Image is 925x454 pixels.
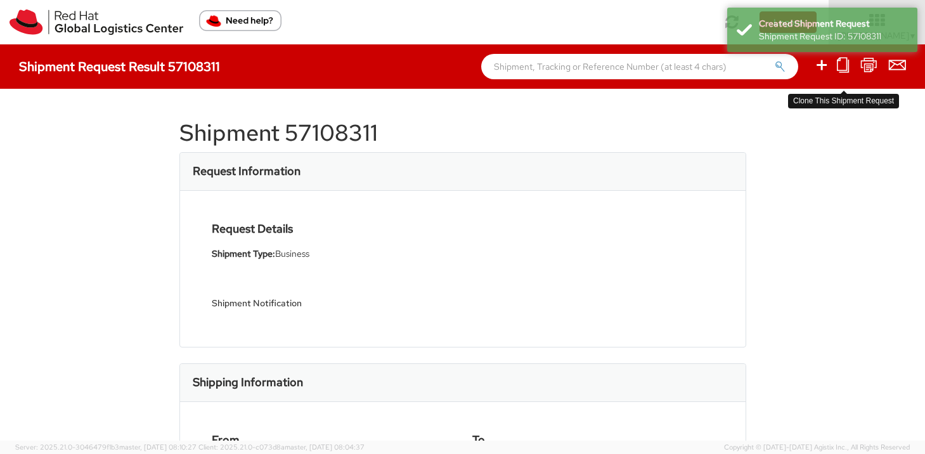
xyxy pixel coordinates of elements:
[759,30,908,42] div: Shipment Request ID: 57108311
[212,223,453,235] h4: Request Details
[199,10,281,31] button: Need help?
[193,376,303,389] h3: Shipping Information
[481,54,798,79] input: Shipment, Tracking or Reference Number (at least 4 chars)
[724,443,910,453] span: Copyright © [DATE]-[DATE] Agistix Inc., All Rights Reserved
[472,434,714,446] h4: To
[193,165,301,178] h3: Request Information
[212,247,453,261] li: Business
[19,60,220,74] h4: Shipment Request Result 57108311
[15,443,197,451] span: Server: 2025.21.0-3046479f1b3
[285,443,365,451] span: master, [DATE] 08:04:37
[212,299,453,308] h5: Shipment Notification
[788,94,899,108] div: Clone This Shipment Request
[179,120,746,146] h1: Shipment 57108311
[198,443,365,451] span: Client: 2025.21.0-c073d8a
[759,17,908,30] div: Created Shipment Request
[10,10,183,35] img: rh-logistics-00dfa346123c4ec078e1.svg
[212,248,275,259] strong: Shipment Type:
[212,434,453,446] h4: From
[119,443,197,451] span: master, [DATE] 08:10:27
